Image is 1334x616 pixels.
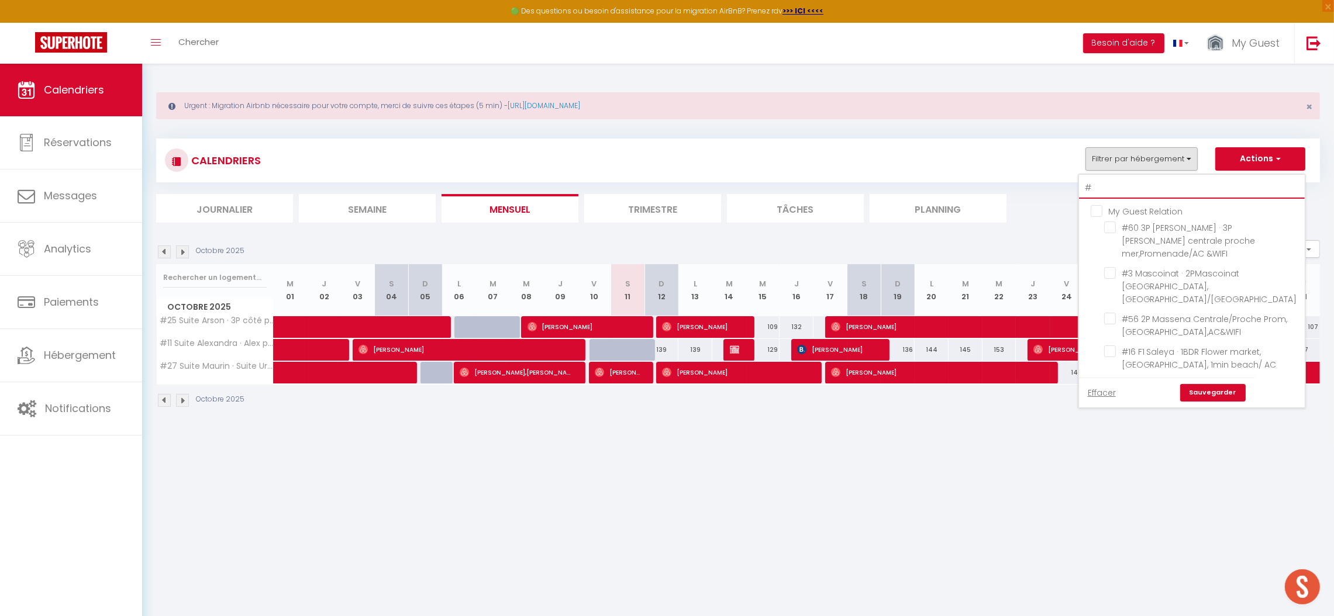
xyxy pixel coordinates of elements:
[44,295,99,309] span: Paiements
[794,278,799,289] abbr: J
[644,339,678,361] div: 139
[307,264,341,316] th: 02
[1198,23,1294,64] a: ... My Guest
[188,147,261,174] h3: CALENDRIERS
[158,316,275,325] span: #25 Suite Arson · 3P côté port 5min du [GEOGRAPHIC_DATA]/ Balcon, Clim&WIFI
[44,348,116,362] span: Hébergement
[457,278,461,289] abbr: L
[780,264,814,316] th: 16
[1083,33,1164,53] button: Besoin d'aide ?
[983,339,1016,361] div: 153
[156,194,293,223] li: Journalier
[1079,178,1305,199] input: Rechercher un logement...
[508,101,580,110] a: [URL][DOMAIN_NAME]
[1050,362,1084,383] div: 145
[1306,102,1312,112] button: Close
[196,394,244,405] p: Octobre 2025
[915,339,949,361] div: 144
[611,264,645,316] th: 11
[831,316,1080,338] span: [PERSON_NAME]
[1180,384,1246,402] a: Sauvegarder
[595,361,640,383] span: [PERSON_NAME]
[726,278,733,289] abbr: M
[625,278,630,289] abbr: S
[1306,99,1312,114] span: ×
[45,401,111,416] span: Notifications
[847,264,881,316] th: 18
[780,316,814,338] div: 132
[299,194,436,223] li: Semaine
[558,278,563,289] abbr: J
[930,278,933,289] abbr: L
[915,264,949,316] th: 20
[662,361,809,383] span: [PERSON_NAME]
[375,264,409,316] th: 04
[746,316,780,338] div: 109
[1301,278,1306,289] abbr: V
[1033,338,1146,361] span: [PERSON_NAME]
[1215,147,1305,171] button: Actions
[746,264,780,316] th: 15
[158,362,275,371] span: #27 Suite Maurin · Suite Urbaine Clim 2chbres 10mins Mer & [GEOGRAPHIC_DATA]
[1050,264,1084,316] th: 24
[949,264,983,316] th: 21
[1030,278,1035,289] abbr: J
[1122,346,1277,371] span: #16 F1 Saleya · 1BDR Flower market, [GEOGRAPHIC_DATA], 1min beach/ AC
[1064,278,1069,289] abbr: V
[727,194,864,223] li: Tâches
[359,338,573,361] span: [PERSON_NAME]
[577,264,611,316] th: 10
[983,264,1016,316] th: 22
[322,278,326,289] abbr: J
[797,338,876,361] span: [PERSON_NAME]
[1088,386,1116,399] a: Effacer
[44,241,91,256] span: Analytics
[528,316,640,338] span: [PERSON_NAME]
[158,339,275,348] span: #11 Suite Alexandra · Alex parking terrasse 5mins Mer clim 2 chbres Wifi
[341,264,375,316] th: 03
[995,278,1002,289] abbr: M
[814,264,847,316] th: 17
[1085,147,1198,171] button: Filtrer par hébergement
[1122,222,1256,259] span: #60 3P [PERSON_NAME] · 3P [PERSON_NAME] centrale proche mer,Promenade/AC &WIFI
[659,278,664,289] abbr: D
[678,339,712,361] div: 139
[694,278,697,289] abbr: L
[1122,268,1297,305] span: #3 Mascoinat · 2PMascoinat [GEOGRAPHIC_DATA],[GEOGRAPHIC_DATA]/[GEOGRAPHIC_DATA]
[584,194,721,223] li: Trimestre
[476,264,510,316] th: 07
[163,267,267,288] input: Rechercher un logement...
[157,299,273,316] span: Octobre 2025
[156,92,1320,119] div: Urgent : Migration Airbnb nécessaire pour votre compte, merci de suivre ces étapes (5 min) -
[178,36,219,48] span: Chercher
[870,194,1006,223] li: Planning
[1285,569,1320,604] div: Ouvrir le chat
[44,188,97,203] span: Messages
[783,6,823,16] a: >>> ICI <<<<
[746,339,780,361] div: 129
[591,278,597,289] abbr: V
[35,32,107,53] img: Super Booking
[355,278,360,289] abbr: V
[1078,174,1306,409] div: Filtrer par hébergement
[831,361,1046,383] span: [PERSON_NAME]
[389,278,394,289] abbr: S
[712,264,746,316] th: 14
[460,361,573,383] span: [PERSON_NAME],[PERSON_NAME]
[408,264,442,316] th: 05
[881,339,915,361] div: 136
[962,278,969,289] abbr: M
[1207,33,1224,54] img: ...
[287,278,294,289] abbr: M
[1122,313,1288,338] span: #56 2P Massena Centrale/Proche Prom,[GEOGRAPHIC_DATA],AC&WIFI
[861,278,867,289] abbr: S
[678,264,712,316] th: 13
[422,278,428,289] abbr: D
[44,82,104,97] span: Calendriers
[881,264,915,316] th: 19
[759,278,766,289] abbr: M
[828,278,833,289] abbr: V
[1307,36,1321,50] img: logout
[44,135,112,150] span: Réservations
